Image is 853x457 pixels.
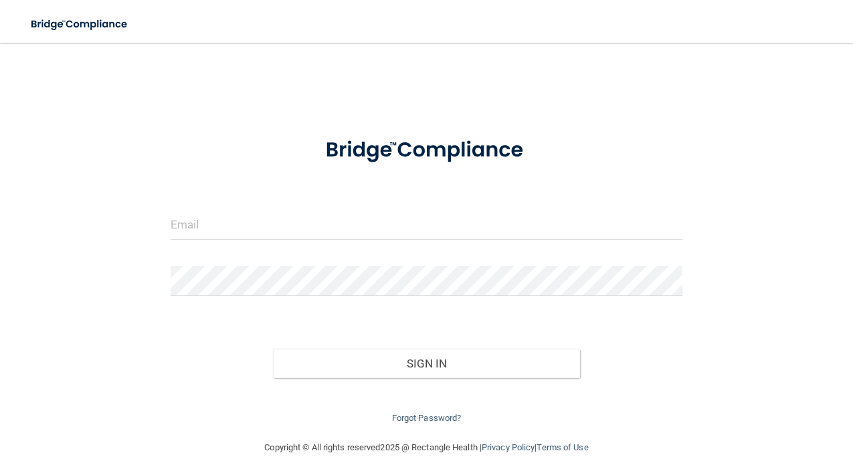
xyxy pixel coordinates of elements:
[482,442,535,452] a: Privacy Policy
[537,442,588,452] a: Terms of Use
[273,349,580,378] button: Sign In
[20,11,140,38] img: bridge_compliance_login_screen.278c3ca4.svg
[392,413,462,423] a: Forgot Password?
[171,210,682,240] input: Email
[304,123,549,178] img: bridge_compliance_login_screen.278c3ca4.svg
